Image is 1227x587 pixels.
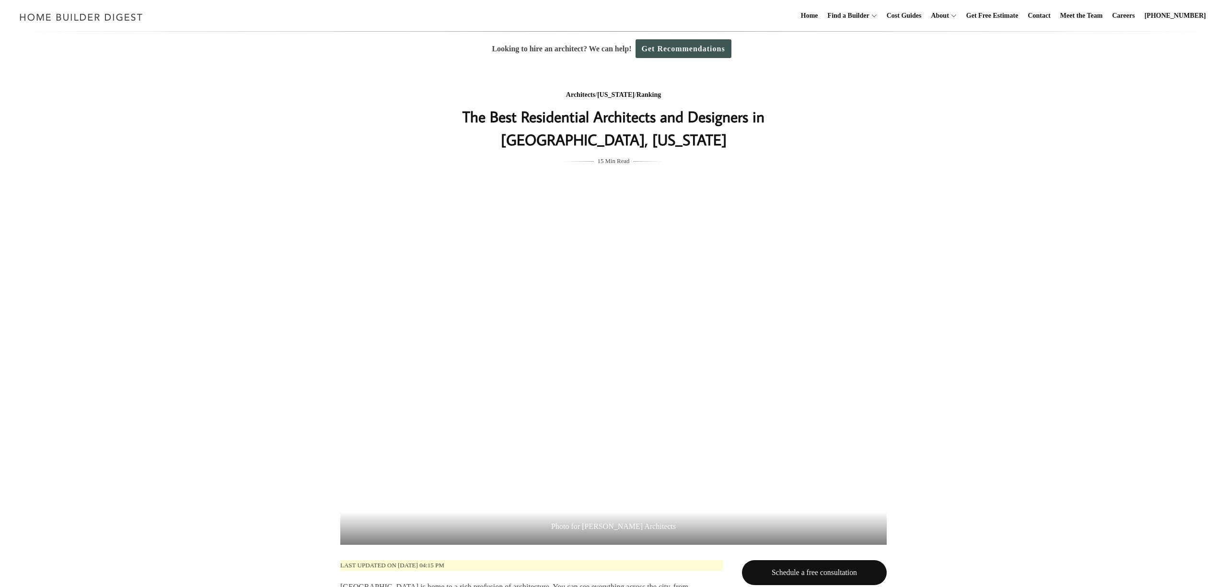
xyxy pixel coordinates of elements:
[422,105,805,151] h1: The Best Residential Architects and Designers in [GEOGRAPHIC_DATA], [US_STATE]
[1056,0,1107,31] a: Meet the Team
[597,91,635,98] a: [US_STATE]
[422,89,805,101] div: / /
[742,560,887,586] a: Schedule a free consultation
[636,39,731,58] a: Get Recommendations
[637,91,661,98] a: Ranking
[824,0,869,31] a: Find a Builder
[15,8,147,26] img: Home Builder Digest
[1141,0,1210,31] a: [PHONE_NUMBER]
[340,512,887,545] span: Photo for [PERSON_NAME] Architects
[340,560,723,571] p: Last updated on [DATE] 04:15 pm
[797,0,822,31] a: Home
[883,0,926,31] a: Cost Guides
[566,91,595,98] a: Architects
[1024,0,1054,31] a: Contact
[962,0,1022,31] a: Get Free Estimate
[1109,0,1139,31] a: Careers
[598,156,630,166] span: 15 Min Read
[927,0,949,31] a: About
